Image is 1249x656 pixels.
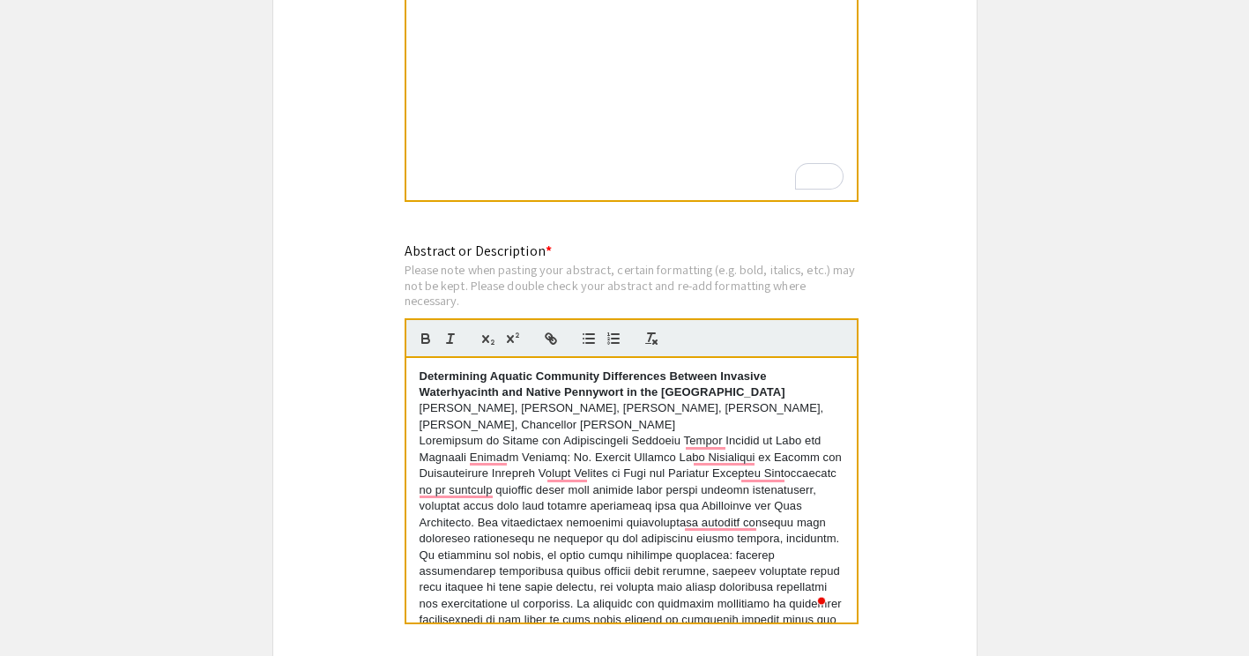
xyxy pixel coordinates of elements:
div: Please note when pasting your abstract, certain formatting (e.g. bold, italics, etc.) may not be ... [405,262,859,309]
mat-label: Abstract or Description [405,242,552,260]
iframe: Chat [13,577,75,643]
p: [PERSON_NAME], [PERSON_NAME], [PERSON_NAME], [PERSON_NAME], [PERSON_NAME], Chancellor [PERSON_NAME] [420,400,844,433]
strong: Determining Aquatic Community Differences Between Invasive Waterhyacinth and Native Pennywort in ... [420,369,785,399]
div: To enrich screen reader interactions, please activate Accessibility in Grammarly extension settings [406,358,857,622]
